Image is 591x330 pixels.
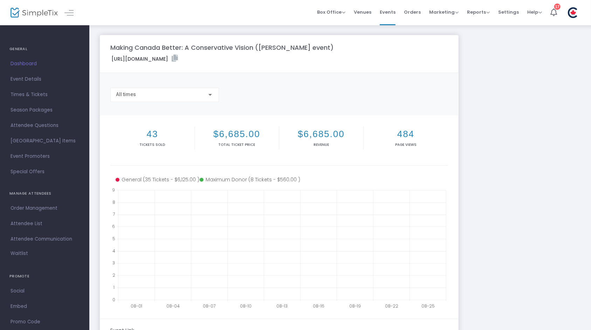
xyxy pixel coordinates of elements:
[11,90,79,99] span: Times & Tickets
[113,211,115,217] text: 7
[365,142,447,147] p: Page Views
[110,43,334,52] m-panel-title: Making Canada Better: A Conservative Vision ([PERSON_NAME] event)
[11,317,79,326] span: Promo Code
[11,219,79,228] span: Attendee List
[203,303,216,309] text: 08-07
[276,303,288,309] text: 08-13
[11,302,79,311] span: Embed
[112,223,115,229] text: 6
[11,287,79,296] span: Social
[527,9,542,15] span: Help
[11,250,28,257] span: Waitlist
[429,9,459,15] span: Marketing
[422,303,435,309] text: 08-25
[498,3,519,21] span: Settings
[11,121,79,130] span: Attendee Questions
[349,303,361,309] text: 08-19
[196,142,277,147] p: Total Ticket Price
[112,199,115,205] text: 8
[112,248,115,254] text: 4
[131,303,142,309] text: 08-01
[240,303,252,309] text: 08-10
[11,204,79,213] span: Order Management
[196,129,277,140] h2: $6,685.00
[380,3,396,21] span: Events
[111,55,178,63] label: [URL][DOMAIN_NAME]
[112,297,115,303] text: 0
[11,106,79,115] span: Season Packages
[11,235,79,244] span: Attendee Communication
[9,42,80,56] h4: GENERAL
[112,272,115,278] text: 2
[554,4,561,10] div: 17
[354,3,371,21] span: Venues
[9,187,80,201] h4: MANAGE ATTENDEES
[281,129,362,140] h2: $6,685.00
[385,303,399,309] text: 08-22
[11,136,79,146] span: [GEOGRAPHIC_DATA] Items
[112,236,115,242] text: 5
[281,142,362,147] p: Revenue
[313,303,324,309] text: 08-16
[11,167,79,176] span: Special Offers
[113,284,115,290] text: 1
[112,260,115,266] text: 3
[11,75,79,84] span: Event Details
[11,59,79,68] span: Dashboard
[112,187,115,193] text: 9
[166,303,180,309] text: 08-04
[112,142,193,147] p: Tickets sold
[112,129,193,140] h2: 43
[116,92,136,97] span: All times
[404,3,421,21] span: Orders
[9,269,80,283] h4: PROMOTE
[317,9,345,15] span: Box Office
[365,129,447,140] h2: 484
[467,9,490,15] span: Reports
[11,152,79,161] span: Event Promoters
